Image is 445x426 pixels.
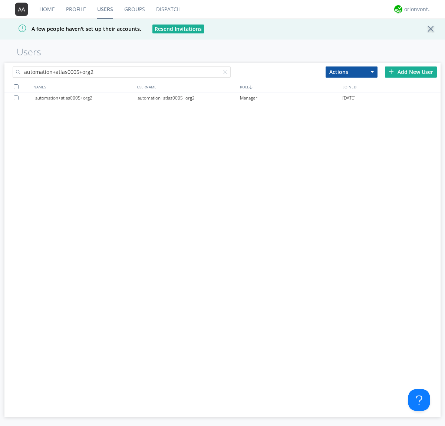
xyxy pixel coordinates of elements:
div: JOINED [342,81,445,92]
div: Manager [240,92,342,104]
img: 29d36aed6fa347d5a1537e7736e6aa13 [394,5,402,13]
img: 373638.png [15,3,28,16]
div: orionvontas+atlas+automation+org2 [404,6,432,13]
div: NAMES [32,81,135,92]
div: automation+atlas0005+org2 [138,92,240,104]
button: Resend Invitations [152,25,204,33]
div: USERNAME [135,81,238,92]
div: Add New User [385,66,437,78]
span: A few people haven't set up their accounts. [6,25,141,32]
img: plus.svg [389,69,394,74]
button: Actions [326,66,378,78]
div: automation+atlas0005+org2 [35,92,138,104]
input: Search users [13,66,231,78]
div: ROLE [238,81,342,92]
a: automation+atlas0005+org2automation+atlas0005+org2Manager[DATE] [4,92,441,104]
span: [DATE] [342,92,356,104]
iframe: Toggle Customer Support [408,389,430,411]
